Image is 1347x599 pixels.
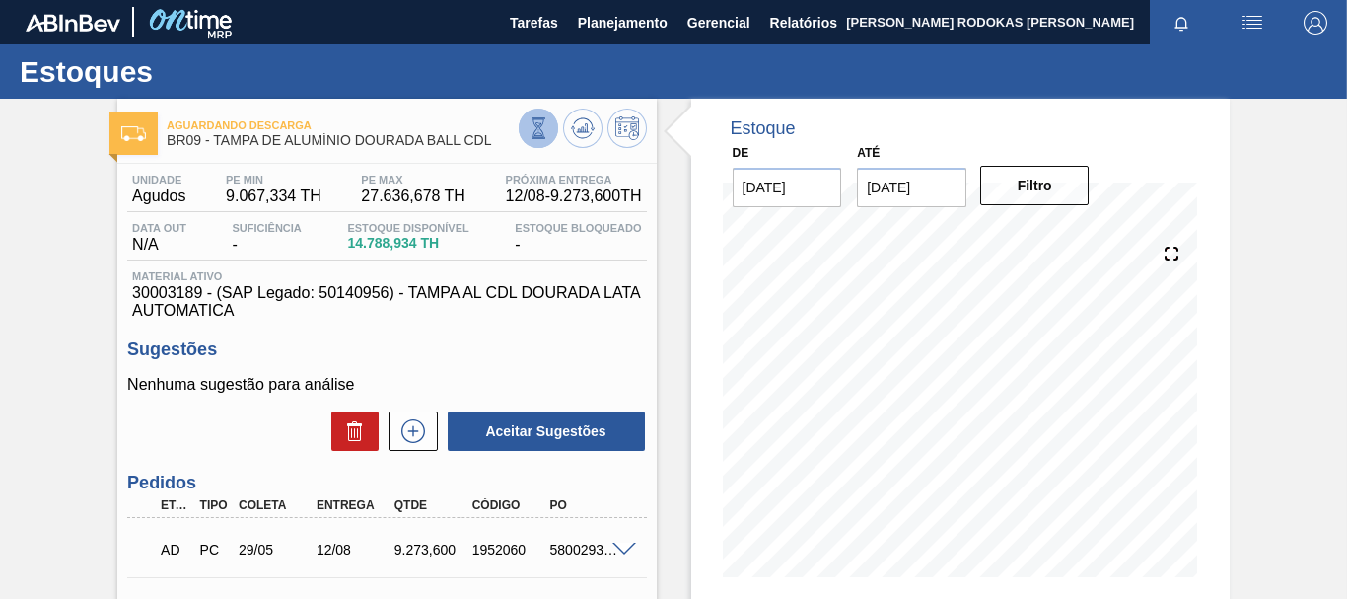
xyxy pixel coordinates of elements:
img: TNhmsLtSVTkK8tSr43FrP2fwEKptu5GPRR3wAAAABJRU5ErkJggg== [26,14,120,32]
h3: Pedidos [127,473,646,493]
div: Nova sugestão [379,412,438,451]
img: userActions [1241,11,1264,35]
button: Atualizar Gráfico [563,109,603,148]
h3: Sugestões [127,339,646,360]
div: Entrega [312,498,395,512]
span: Unidade [132,174,185,186]
div: Aguardando Descarga [156,528,193,571]
button: Notificações [1150,9,1213,37]
h1: Estoques [20,60,370,83]
span: 27.636,678 TH [361,187,465,205]
div: 9.273,600 [390,542,473,558]
span: Suficiência [233,222,302,234]
div: Aceitar Sugestões [438,410,647,453]
button: Visão Geral dos Estoques [519,109,558,148]
span: Gerencial [687,11,750,35]
img: Ícone [121,126,146,141]
button: Filtro [980,166,1090,205]
span: 30003189 - (SAP Legado: 50140956) - TAMPA AL CDL DOURADA LATA AUTOMATICA [132,284,641,320]
div: 5800293379 [545,542,629,558]
div: PO [545,498,629,512]
div: Etapa [156,498,193,512]
span: Relatórios [770,11,837,35]
div: 12/08/2025 [312,542,395,558]
label: Até [857,146,880,160]
span: BR09 - TAMPA DE ALUMÍNIO DOURADA BALL CDL [167,133,518,148]
span: Próxima Entrega [506,174,642,186]
div: 29/05/2025 [234,542,318,558]
button: Programar Estoque [607,109,647,148]
div: Coleta [234,498,318,512]
span: Estoque Disponível [347,222,468,234]
span: PE MIN [226,174,321,186]
div: - [228,222,307,254]
input: dd/mm/yyyy [733,168,842,207]
div: N/A [127,222,191,254]
span: Data out [132,222,186,234]
img: Logout [1304,11,1327,35]
div: Qtde [390,498,473,512]
span: 9.067,334 TH [226,187,321,205]
p: Nenhuma sugestão para análise [127,376,646,394]
span: PE MAX [361,174,465,186]
label: De [733,146,749,160]
span: Planejamento [578,11,668,35]
div: Estoque [731,118,796,139]
input: dd/mm/yyyy [857,168,966,207]
div: Tipo [195,498,233,512]
div: 1952060 [467,542,551,558]
span: Estoque Bloqueado [515,222,641,234]
span: 12/08 - 9.273,600 TH [506,187,642,205]
p: AD [161,542,188,558]
span: 14.788,934 TH [347,236,468,251]
div: Excluir Sugestões [321,412,379,451]
div: Código [467,498,551,512]
span: Aguardando Descarga [167,119,518,131]
span: Tarefas [510,11,558,35]
span: Material ativo [132,270,641,282]
div: - [510,222,646,254]
div: Pedido de Compra [195,542,233,558]
button: Aceitar Sugestões [448,412,645,451]
span: Agudos [132,187,185,205]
